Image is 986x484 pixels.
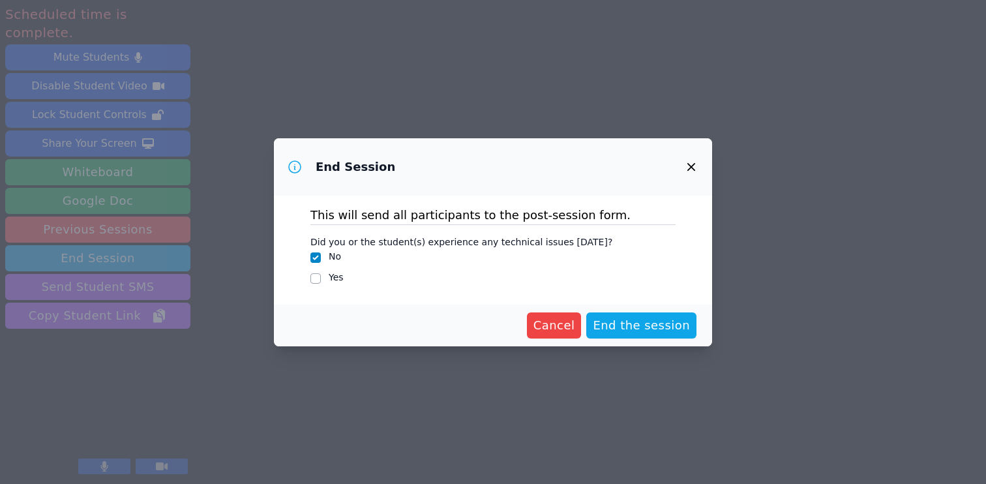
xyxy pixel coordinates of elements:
legend: Did you or the student(s) experience any technical issues [DATE]? [310,230,612,250]
h3: End Session [316,159,395,175]
p: This will send all participants to the post-session form. [310,206,676,224]
span: Cancel [533,316,575,335]
button: End the session [586,312,696,339]
label: No [329,251,341,262]
span: End the session [593,316,690,335]
button: Cancel [527,312,582,339]
label: Yes [329,272,344,282]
